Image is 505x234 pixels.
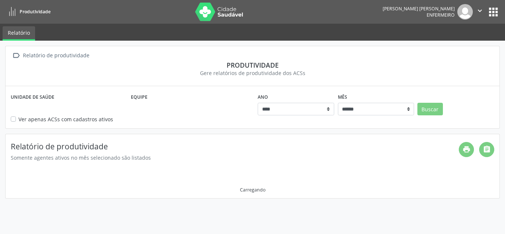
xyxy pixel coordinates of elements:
[487,6,500,18] button: apps
[476,7,484,15] i: 
[338,91,347,103] label: Mês
[417,103,443,115] button: Buscar
[11,50,91,61] a:  Relatório de produtividade
[11,91,54,103] label: Unidade de saúde
[20,9,51,15] span: Produtividade
[240,187,265,193] div: Carregando
[473,4,487,20] button: 
[21,50,91,61] div: Relatório de produtividade
[11,154,459,162] div: Somente agentes ativos no mês selecionado são listados
[11,69,494,77] div: Gere relatórios de produtividade dos ACSs
[3,26,35,41] a: Relatório
[11,50,21,61] i: 
[11,142,459,151] h4: Relatório de produtividade
[427,12,455,18] span: Enfermeiro
[18,115,113,123] label: Ver apenas ACSs com cadastros ativos
[258,91,268,103] label: Ano
[383,6,455,12] div: [PERSON_NAME] [PERSON_NAME]
[11,61,494,69] div: Produtividade
[457,4,473,20] img: img
[131,91,148,103] label: Equipe
[5,6,51,18] a: Produtividade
